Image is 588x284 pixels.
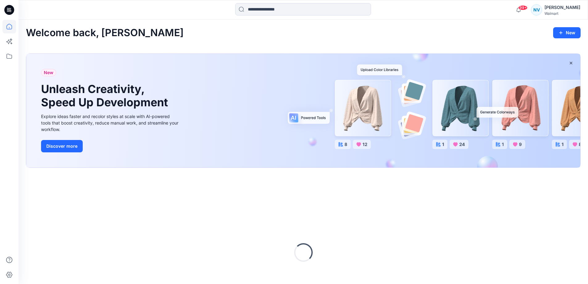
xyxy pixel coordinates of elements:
[544,11,580,16] div: Walmart
[531,4,542,15] div: NV
[544,4,580,11] div: [PERSON_NAME]
[44,69,53,76] span: New
[41,113,180,133] div: Explore ideas faster and recolor styles at scale with AI-powered tools that boost creativity, red...
[41,83,171,109] h1: Unleash Creativity, Speed Up Development
[41,140,83,152] button: Discover more
[26,27,184,39] h2: Welcome back, [PERSON_NAME]
[553,27,581,38] button: New
[518,5,528,10] span: 99+
[41,140,180,152] a: Discover more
